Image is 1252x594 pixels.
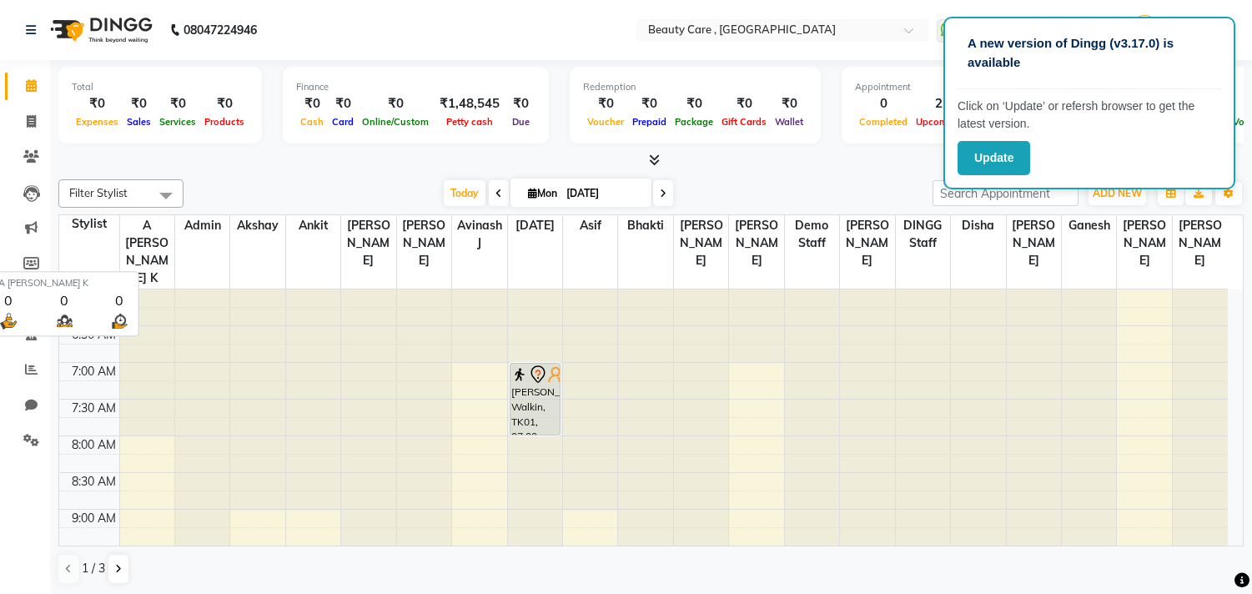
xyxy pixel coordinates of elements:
[341,215,395,271] span: [PERSON_NAME]
[674,215,728,271] span: [PERSON_NAME]
[296,94,328,113] div: ₹0
[120,215,174,289] span: A [PERSON_NAME] K
[175,215,229,236] span: Admin
[771,94,807,113] div: ₹0
[123,116,155,128] span: Sales
[286,215,340,236] span: Ankit
[771,116,807,128] span: Wallet
[69,186,128,199] span: Filter Stylist
[1173,215,1228,271] span: [PERSON_NAME]
[583,80,807,94] div: Redemption
[53,290,74,310] div: 0
[1093,187,1142,199] span: ADD NEW
[1130,15,1159,44] img: Avinash J
[729,215,783,271] span: [PERSON_NAME]
[583,116,628,128] span: Voucher
[855,80,1062,94] div: Appointment
[896,215,950,254] span: DINGG Staff
[1089,182,1146,205] button: ADD NEW
[840,215,894,271] span: [PERSON_NAME]
[717,116,771,128] span: Gift Cards
[524,187,561,199] span: Mon
[444,180,485,206] span: Today
[358,116,433,128] span: Online/Custom
[508,116,534,128] span: Due
[296,116,328,128] span: Cash
[912,116,966,128] span: Upcoming
[628,116,671,128] span: Prepaid
[68,436,119,454] div: 8:00 AM
[912,94,966,113] div: 2
[671,116,717,128] span: Package
[296,80,535,94] div: Finance
[43,7,157,53] img: logo
[433,94,506,113] div: ₹1,48,545
[442,116,497,128] span: Petty cash
[452,215,506,254] span: Avinash J
[82,560,105,577] span: 1 / 3
[397,215,451,271] span: [PERSON_NAME]
[72,116,123,128] span: Expenses
[109,310,130,331] img: wait_time.png
[59,215,119,233] div: Stylist
[68,473,119,491] div: 8:30 AM
[563,215,617,236] span: asif
[855,116,912,128] span: Completed
[1007,215,1061,271] span: [PERSON_NAME]
[68,363,119,380] div: 7:00 AM
[951,215,1005,236] span: Disha
[1117,215,1171,271] span: [PERSON_NAME]
[510,364,561,435] div: [PERSON_NAME] Walkin, TK01, 07:00 AM-08:00 AM, [DEMOGRAPHIC_DATA] Hair ironing
[785,215,839,254] span: Demo staff
[671,94,717,113] div: ₹0
[53,310,74,331] img: queue.png
[506,94,535,113] div: ₹0
[68,510,119,527] div: 9:00 AM
[123,94,155,113] div: ₹0
[72,80,249,94] div: Total
[328,116,358,128] span: Card
[968,34,1211,72] p: A new version of Dingg (v3.17.0) is available
[72,94,123,113] div: ₹0
[230,215,284,236] span: Akshay
[618,215,672,236] span: Bhakti
[200,116,249,128] span: Products
[561,181,645,206] input: 2025-09-01
[958,98,1221,133] p: Click on ‘Update’ or refersh browser to get the latest version.
[508,215,562,236] span: [DATE]
[1062,215,1116,236] span: Ganesh
[358,94,433,113] div: ₹0
[109,290,130,310] div: 0
[328,94,358,113] div: ₹0
[200,94,249,113] div: ₹0
[184,7,257,53] b: 08047224946
[628,94,671,113] div: ₹0
[68,400,119,417] div: 7:30 AM
[583,94,628,113] div: ₹0
[155,116,200,128] span: Services
[717,94,771,113] div: ₹0
[933,180,1079,206] input: Search Appointment
[155,94,200,113] div: ₹0
[855,94,912,113] div: 0
[958,141,1030,175] button: Update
